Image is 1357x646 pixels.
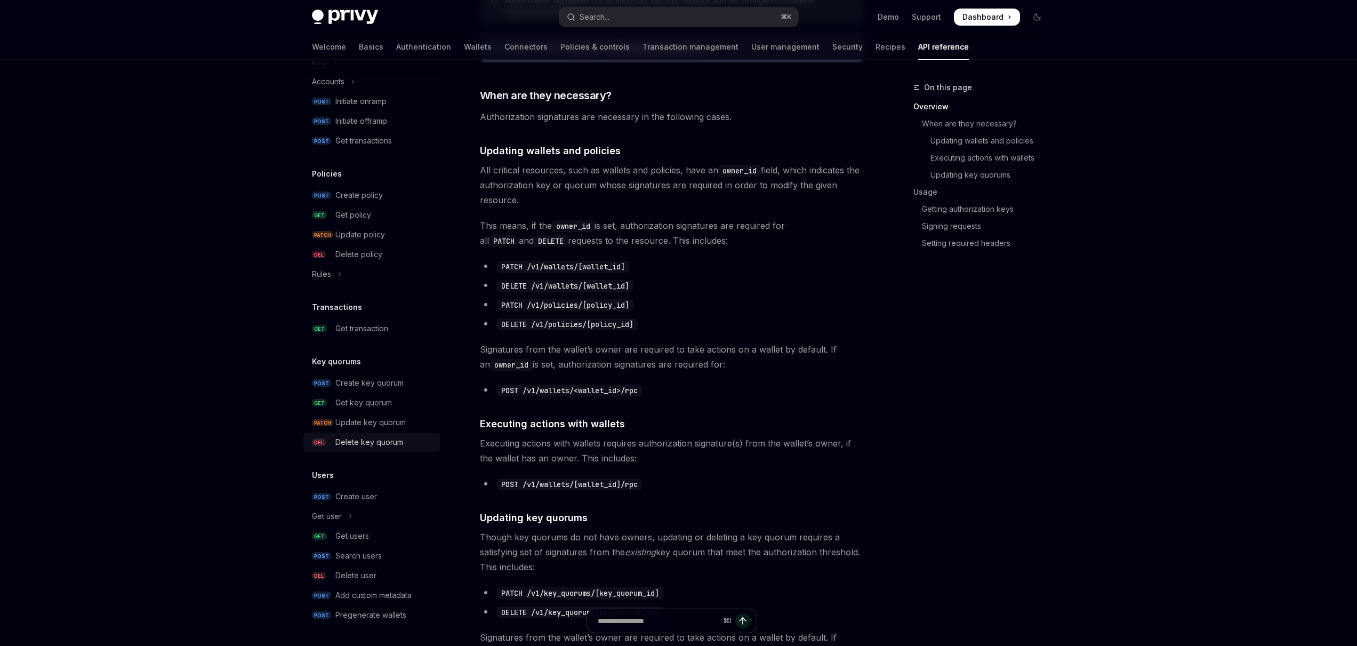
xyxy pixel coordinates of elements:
[335,248,382,261] div: Delete policy
[913,115,1054,132] a: When are they necessary?
[913,149,1054,166] a: Executing actions with wallets
[878,12,899,22] a: Demo
[303,72,440,91] button: Toggle Accounts section
[303,186,440,205] a: POSTCreate policy
[913,218,1054,235] a: Signing requests
[303,507,440,526] button: Toggle Get user section
[534,235,568,247] code: DELETE
[913,132,1054,149] a: Updating wallets and policies
[312,325,327,333] span: GET
[832,34,863,60] a: Security
[335,228,385,241] div: Update policy
[497,478,642,490] code: POST /v1/wallets/[wallet_id]/rpc
[303,111,440,131] a: POSTInitiate offramp
[303,546,440,565] a: POSTSearch users
[312,379,331,387] span: POST
[303,245,440,264] a: DELDelete policy
[312,493,331,501] span: POST
[954,9,1020,26] a: Dashboard
[312,231,333,239] span: PATCH
[312,137,331,145] span: POST
[312,611,331,619] span: POST
[303,586,440,605] a: POSTAdd custom metadata
[312,192,331,200] span: POST
[312,301,362,314] h5: Transactions
[312,34,346,60] a: Welcome
[480,109,864,124] span: Authorization signatures are necessary in the following cases.
[312,117,331,125] span: POST
[643,34,738,60] a: Transaction management
[335,95,387,108] div: Initiate onramp
[312,438,326,446] span: DEL
[490,359,533,371] code: owner_id
[335,322,388,335] div: Get transaction
[312,510,342,523] div: Get user
[625,547,656,557] em: existing
[335,490,377,503] div: Create user
[303,131,440,150] a: POSTGet transactions
[335,609,406,621] div: Pregenerate wallets
[312,251,326,259] span: DEL
[913,98,1054,115] a: Overview
[464,34,492,60] a: Wallets
[303,527,440,546] a: GETGet users
[480,163,864,208] span: All critical resources, such as wallets and policies, have an field, which indicates the authoriz...
[312,419,333,427] span: PATCH
[913,184,1054,201] a: Usage
[480,511,588,525] span: Updating key quorums
[559,7,798,27] button: Open search
[335,549,382,562] div: Search users
[303,373,440,393] a: POSTCreate key quorum
[312,572,326,580] span: DEL
[335,209,371,221] div: Get policy
[497,261,629,273] code: PATCH /v1/wallets/[wallet_id]
[335,377,404,389] div: Create key quorum
[312,75,344,88] div: Accounts
[312,399,327,407] span: GET
[480,436,864,466] span: Executing actions with wallets requires authorization signature(s) from the wallet’s owner, if th...
[312,469,334,482] h5: Users
[312,168,342,180] h5: Policies
[751,34,820,60] a: User management
[735,613,750,628] button: Send message
[480,88,612,103] span: When are they necessary?
[303,566,440,585] a: DELDelete user
[504,34,548,60] a: Connectors
[312,98,331,106] span: POST
[335,436,403,449] div: Delete key quorum
[335,589,412,602] div: Add custom metadata
[396,34,451,60] a: Authentication
[303,225,440,244] a: PATCHUpdate policy
[303,413,440,432] a: PATCHUpdate key quorum
[303,605,440,625] a: POSTPregenerate wallets
[480,417,625,431] span: Executing actions with wallets
[912,12,941,22] a: Support
[303,265,440,284] button: Toggle Rules section
[489,235,519,247] code: PATCH
[312,211,327,219] span: GET
[312,532,327,540] span: GET
[335,189,383,202] div: Create policy
[303,92,440,111] a: POSTInitiate onramp
[480,342,864,372] span: Signatures from the wallet’s owner are required to take actions on a wallet by default. If an is ...
[480,530,864,575] span: Though key quorums do not have owners, updating or deleting a key quorum requires a satisfying se...
[781,13,792,21] span: ⌘ K
[718,165,761,177] code: owner_id
[303,393,440,412] a: GETGet key quorum
[303,487,440,506] a: POSTCreate user
[480,218,864,248] span: This means, if the is set, authorization signatures are required for all and requests to the reso...
[1029,9,1046,26] button: Toggle dark mode
[312,355,361,368] h5: Key quorums
[480,143,621,158] span: Updating wallets and policies
[312,268,331,281] div: Rules
[497,587,663,599] code: PATCH /v1/key_quorums/[key_quorum_id]
[913,166,1054,184] a: Updating key quorums
[552,220,595,232] code: owner_id
[497,280,633,292] code: DELETE /v1/wallets/[wallet_id]
[497,318,638,330] code: DELETE /v1/policies/[policy_id]
[876,34,905,60] a: Recipes
[335,115,387,127] div: Initiate offramp
[560,34,630,60] a: Policies & controls
[918,34,969,60] a: API reference
[335,396,392,409] div: Get key quorum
